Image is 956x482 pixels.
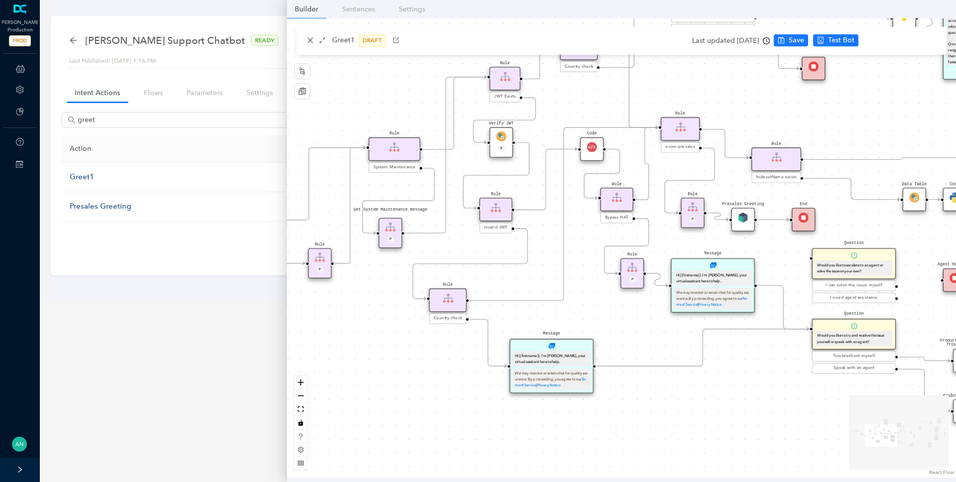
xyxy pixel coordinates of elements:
[294,430,307,443] button: question
[479,198,512,235] div: RuleRuleInvalid JWT
[909,192,919,202] img: FlowModule
[902,181,927,188] pre: Data Table
[443,282,453,288] pre: Rule
[927,193,942,206] g: Edge from reactflownode_a943faec-a608-42e3-9fe4-bf207db21411 to reactflownode_ed9ef922-0e8f-46c1-...
[675,122,685,132] img: Rule
[828,35,854,46] span: Test Bot
[298,67,306,75] span: node-index
[413,222,527,306] g: Edge from reactflownode_26dd87da-fdec-4f00-bfa5-dcd754b1e87c to reactflownode_e292c92b-982c-4506-...
[491,191,501,198] pre: Rule
[294,389,307,403] button: zoom out
[16,138,24,146] span: question-circle
[315,241,325,248] pre: Rule
[627,262,637,272] img: Rule
[469,313,507,373] g: Edge from reactflownode_e292c92b-982c-4506-9a63-a9d3ec3fac63 to reactflownode_0665d973-d701-4c6c-...
[771,141,781,147] pre: Rule
[814,353,894,360] div: Troubleshoot myself
[800,201,807,208] pre: End
[498,145,504,152] div: P
[429,288,467,325] div: RuleRuleCountry check
[308,248,332,278] div: RuleRuleP
[899,11,909,21] img: Code
[565,63,593,70] span: Country check
[738,213,748,223] img: CallSubModule
[799,50,828,56] pre: Order Status
[62,135,319,163] th: Action
[385,222,395,232] img: Rule
[809,61,819,71] img: End
[294,443,307,457] button: setting
[536,383,537,387] span: |
[16,108,24,116] span: pie-chart
[892,6,916,30] div: Code
[307,37,314,44] span: close
[69,36,77,45] div: back
[799,213,809,223] img: End
[239,84,281,102] a: Settings
[647,267,668,292] g: Edge from reactflownode_85e278cc-fc0b-452b-8151-0cc662629311 to reactflownode_eca8f3a6-7f39-46cc-...
[673,13,753,20] div: Troubleshoot an issue
[704,250,721,256] pre: Message
[903,188,926,211] div: Data TableFlowModule
[298,460,304,466] span: table
[665,141,715,220] g: Edge from reactflownode_9326b30d-7497-4a59-8023-f2e335f992a2 to reactflownode_bac5180c-495a-4628-...
[620,258,644,289] div: RuleRuleP
[774,34,808,46] button: saveSave
[373,164,416,171] span: System Maintenance
[548,343,555,350] img: Message
[421,70,486,156] g: Edge from reactflownode_de5a7598-effe-41d6-ac15-232f7e8f4e13 to reactflownode_e02a6f4d-b3d3-490d-...
[294,457,307,470] button: table
[515,353,589,365] div: Hi {{firstname}}. I'm [PERSON_NAME], your virtual assistant here to help.
[587,130,597,137] pre: Code
[368,137,420,174] div: RuleRuleSystem Maintenance
[78,115,297,125] input: Search with query (@label:Label @tag:Tag)
[349,208,433,212] pre: Set System Maintenance message
[627,251,637,258] pre: Rule
[673,26,753,39] div: Inquire about existing [PERSON_NAME][DOMAIN_NAME] order
[16,86,24,94] span: setting
[136,84,171,102] a: Flows
[635,120,658,206] g: Edge from reactflownode_d7e88c49-b767-4a20-be59-cd22b74a2aa8 to reactflownode_9326b30d-7497-4a59-...
[389,142,399,152] img: Rule
[813,34,858,46] button: robotTest Bot
[899,362,951,418] g: Edge from reactflownode_1f139951-647b-41b3-bbe9-063d06208c7d to reactflownode_c4d3eea0-399d-4579-...
[844,240,864,246] pre: Question
[707,206,728,226] g: Edge from reactflownode_bac5180c-495a-4628-901c-ed911482f210 to reactflownode_a6e05d71-a6bd-4b64-...
[597,322,810,373] g: Edge from reactflownode_0665d973-d701-4c6c-8829-0b89362d46e7 to reactflownode_1f139951-647b-41b3-...
[584,142,620,205] g: Edge from reactflownode_fff28b37-9b4a-47d4-9d64-c429410d0ee8 to reactflownode_d7e88c49-b767-4a20-...
[605,215,628,221] span: Bypass HAT
[802,57,825,80] div: Order StatusEnd
[817,262,891,274] div: Would you like to escalate to an agent or solve the issue on your own?
[899,351,951,367] g: Edge from reactflownode_1f139951-647b-41b3-bbe9-063d06208c7d to reactflownode_f2b8004c-7c54-4ab3-...
[710,262,716,269] img: Message
[676,296,747,306] a: Terms of Service
[515,377,586,387] a: Terms of Service
[251,35,278,46] span: READY
[671,258,755,313] div: MessageMessageHi {{firstname}}. I'm [PERSON_NAME], your virtual assistant here to help.We may mon...
[491,203,501,213] img: Rule
[522,40,558,86] g: Edge from reactflownode_e02a6f4d-b3d3-490d-8de9-0c398748c87a to reactflownode_6503de5e-3f2c-40c1-...
[722,201,764,208] pre: Presales Greeting
[298,87,306,95] span: reconciliation
[756,174,797,181] span: hcAssetName exists
[484,225,507,231] span: Invalid JWT
[681,198,705,228] div: RuleRuleP
[689,216,696,223] div: P
[814,295,894,301] div: I need agent assistance
[474,91,536,149] g: Edge from reactflownode_e02a6f4d-b3d3-490d-8de9-0c398748c87a to reactflownode_8f0b3b0d-dd57-44f3-...
[844,311,864,317] pre: Question
[378,218,402,248] div: Set System Maintenance messageRuleP
[580,137,603,161] div: CodeCode
[731,208,755,231] div: Presales GreetingCallSubModule
[850,252,857,259] img: Question
[560,36,598,73] div: RuleRuleCountry check
[789,35,804,46] span: Save
[692,33,770,48] div: Last updated [DATE]
[757,279,809,336] g: Edge from reactflownode_eca8f3a6-7f39-46cc-a1c2-0b50376db8a3 to reactflownode_1f139951-647b-41b3-...
[315,252,325,262] img: Rule
[434,315,462,322] span: Country check
[600,42,658,134] g: Edge from reactflownode_6503de5e-3f2c-40c1-9f80-d6b39202fe5a to reactflownode_9326b30d-7497-4a59-...
[489,127,513,158] div: Verify JWTFlowModuleP
[500,60,510,67] pre: Rule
